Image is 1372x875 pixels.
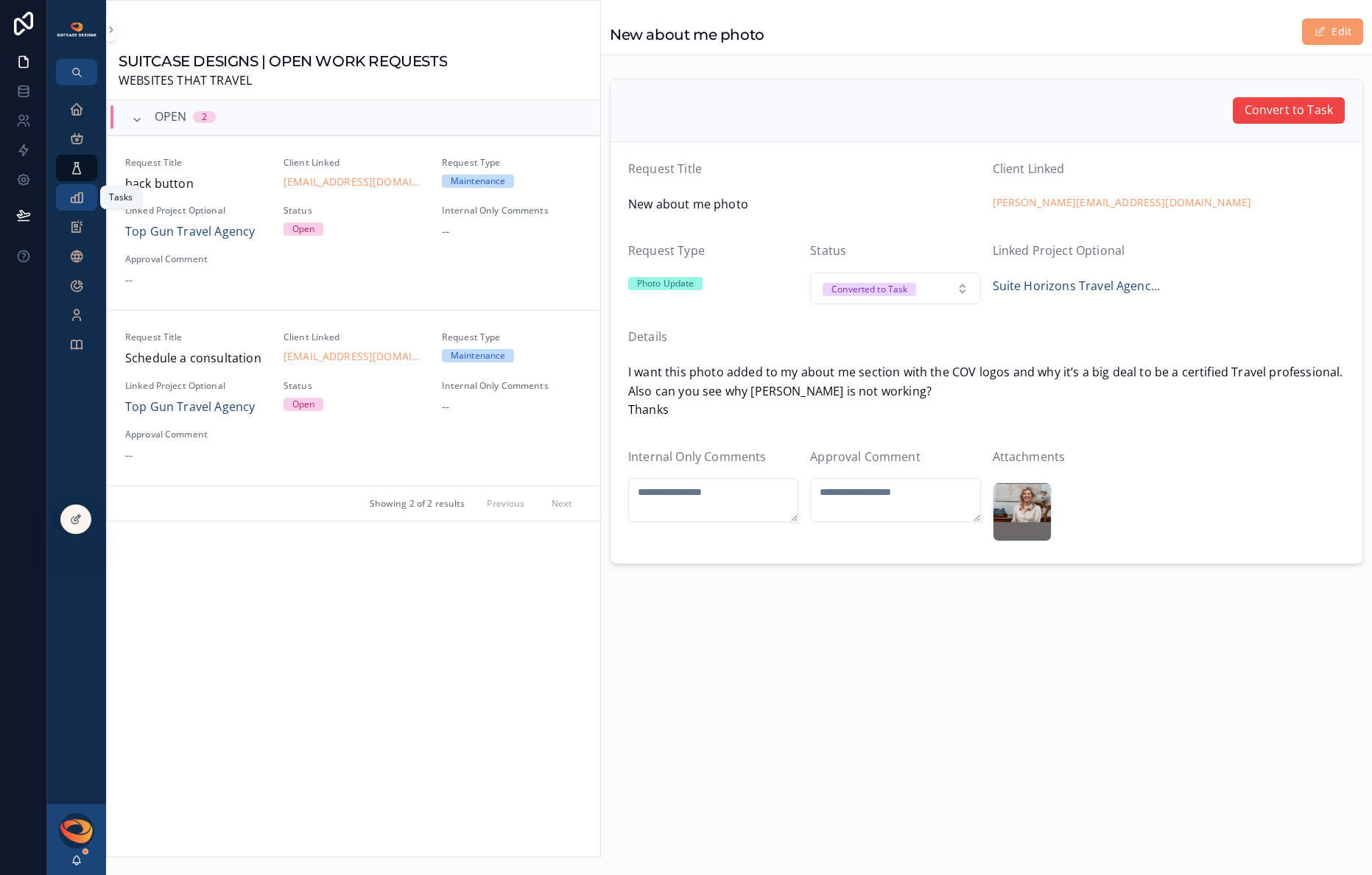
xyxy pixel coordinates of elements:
span: Schedule a consultation [125,349,266,368]
span: OPEN [155,108,187,127]
span: Linked Project Optional [125,380,266,392]
div: Open [292,398,314,411]
span: Attachments [993,449,1066,465]
button: Edit [1302,18,1363,45]
img: App logo [56,21,97,38]
span: Status [284,380,424,392]
span: Status [810,242,846,259]
div: scrollable content [47,85,106,377]
span: -- [125,446,133,465]
span: Internal Only Comments [628,449,767,465]
span: Showing 2 of 2 results [370,498,465,510]
a: [EMAIL_ADDRESS][DOMAIN_NAME] [284,175,424,189]
span: Approval Comment [810,449,921,465]
span: Client Linked [284,331,424,343]
a: Suite Horizons Travel Agency, LLC [993,277,1163,296]
a: Top Gun Travel Agency [125,398,255,417]
span: Request Title [628,161,702,177]
span: Status [284,205,424,217]
span: -- [442,398,449,417]
div: Converted to Task [831,283,907,296]
span: Request Type [442,157,583,169]
span: Request Title [125,331,266,343]
span: Convert to Task [1245,101,1333,120]
span: Client Linked [993,161,1065,177]
span: Details [628,328,667,345]
div: Open [292,222,314,236]
span: Linked Project Optional [993,242,1125,259]
div: Tasks [109,191,133,203]
span: New about me photo [628,195,981,214]
a: Request TitleSchedule a consultationClient Linked[EMAIL_ADDRESS][DOMAIN_NAME]Request TypeMaintena... [108,310,600,485]
div: Maintenance [451,175,505,188]
span: Request Type [628,242,705,259]
span: back button [125,175,266,194]
span: Internal Only Comments [442,380,583,392]
a: Top Gun Travel Agency [125,222,255,242]
span: WEBSITES THAT TRAVEL [119,71,447,91]
button: Convert to Task [1233,97,1345,124]
span: -- [442,222,449,242]
span: Internal Only Comments [442,205,583,217]
button: Select Button [810,273,980,305]
a: Request Titleback buttonClient Linked[EMAIL_ADDRESS][DOMAIN_NAME]Request TypeMaintenanceLinked Pr... [108,136,600,311]
h1: SUITCASE DESIGNS | OPEN WORK REQUESTS [119,51,447,71]
span: Request Type [442,331,583,343]
div: Photo Update [637,277,694,290]
span: Linked Project Optional [125,205,266,217]
span: Approval Comment [125,253,266,265]
span: Request Title [125,157,266,169]
div: 2 [202,111,207,123]
a: [EMAIL_ADDRESS][DOMAIN_NAME] [284,349,424,364]
div: Maintenance [451,349,505,362]
span: Approval Comment [125,429,266,440]
a: [PERSON_NAME][EMAIL_ADDRESS][DOMAIN_NAME] [993,195,1252,210]
span: I want this photo added to my about me section with the COV logos and why it’s a big deal to be a... [628,363,1345,420]
h1: New about me photo [610,24,764,45]
span: Client Linked [284,157,424,169]
span: -- [125,271,133,290]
